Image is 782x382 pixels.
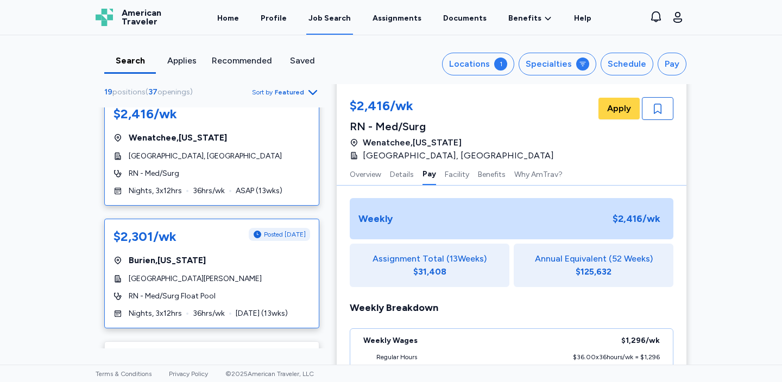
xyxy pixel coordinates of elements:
button: Pay [658,53,686,75]
div: Schedule [608,58,646,71]
div: $31,408 [413,265,446,278]
div: Specialties [526,58,572,71]
div: Regular Hours [376,353,417,361]
div: Search [109,54,152,67]
button: Apply [598,98,640,119]
a: Terms & Conditions [96,370,152,378]
span: Benefits [508,13,541,24]
span: Posted [DATE] [264,230,306,239]
span: Wenatchee , [US_STATE] [363,136,462,149]
span: Wenatchee , [US_STATE] [129,131,227,144]
button: Benefits [478,162,506,185]
div: Recommended [212,54,272,67]
a: Job Search [306,1,353,35]
div: Applies [160,54,203,67]
span: Apply [607,102,631,115]
div: 1 [494,58,507,71]
div: $2,416/wk [113,105,177,123]
span: [GEOGRAPHIC_DATA][PERSON_NAME] [129,273,262,284]
div: ( ) [104,87,197,98]
span: RN - Med/Surg [129,168,179,179]
div: Weekly [358,211,393,226]
span: ASAP ( 13 wks) [236,186,282,196]
button: Specialties [519,53,596,75]
div: $2,301/wk [113,228,176,245]
button: Sort byFeatured [252,86,319,99]
div: Locations [449,58,490,71]
div: $125,632 [576,265,611,278]
div: $2,416/wk [350,97,560,117]
a: Benefits [508,13,552,24]
span: 36 hrs/wk [193,186,225,196]
span: openings [157,87,190,97]
button: Locations1 [442,53,514,75]
div: $36.00 x 36 hours/wk = $1,296 [573,353,660,361]
div: Saved [281,54,324,67]
div: $2,416 /wk [608,207,665,231]
span: ( 13 Weeks) [446,252,487,265]
button: Why AmTrav? [514,162,563,185]
span: [DATE] ( 13 wks) [236,308,288,319]
button: Details [390,162,414,185]
button: Pay [422,162,436,185]
span: positions [112,87,146,97]
span: 19 [104,87,112,97]
button: Schedule [601,53,653,75]
span: Annual Equivalent [535,252,607,265]
button: Overview [350,162,381,185]
div: Job Search [308,13,351,24]
span: American Traveler [122,9,161,26]
button: Facility [445,162,469,185]
span: Nights, 3x12hrs [129,308,182,319]
img: Logo [96,9,113,26]
span: Featured [275,88,304,97]
span: 36 hrs/wk [193,308,225,319]
span: Sort by [252,88,273,97]
div: $1,296 /wk [621,335,660,346]
div: Pay [665,58,679,71]
span: [GEOGRAPHIC_DATA], [GEOGRAPHIC_DATA] [363,149,554,162]
span: 37 [148,87,157,97]
span: Nights, 3x12hrs [129,186,182,196]
span: © 2025 American Traveler, LLC [225,370,314,378]
span: Assignment Total [373,252,444,265]
span: Burien , [US_STATE] [129,254,206,267]
a: Privacy Policy [169,370,208,378]
div: Weekly Wages [363,335,418,346]
span: (52 Weeks) [609,252,653,265]
span: [GEOGRAPHIC_DATA], [GEOGRAPHIC_DATA] [129,151,282,162]
div: RN - Med/Surg [350,119,560,134]
span: RN - Med/Surg Float Pool [129,291,216,302]
div: Weekly Breakdown [350,300,673,315]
